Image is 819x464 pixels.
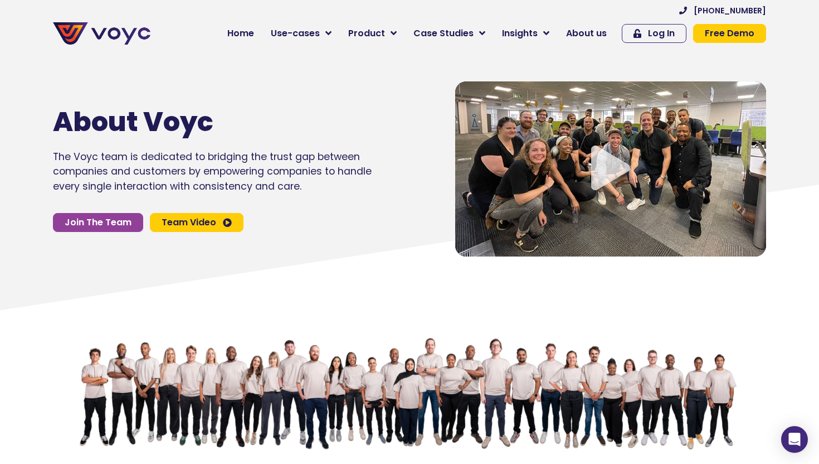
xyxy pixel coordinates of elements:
[340,22,405,45] a: Product
[227,27,254,40] span: Home
[502,27,538,40] span: Insights
[271,27,320,40] span: Use-cases
[53,106,338,138] h1: About Voyc
[405,22,494,45] a: Case Studies
[413,27,474,40] span: Case Studies
[150,213,243,232] a: Team Video
[781,426,808,453] div: Open Intercom Messenger
[679,7,766,14] a: [PHONE_NUMBER]
[348,27,385,40] span: Product
[558,22,615,45] a: About us
[53,213,143,232] a: Join The Team
[65,218,131,227] span: Join The Team
[494,22,558,45] a: Insights
[648,29,675,38] span: Log In
[162,218,216,227] span: Team Video
[53,149,372,194] p: The Voyc team is dedicated to bridging the trust gap between companies and customers by empowerin...
[588,146,633,192] div: Video play button
[705,29,754,38] span: Free Demo
[694,7,766,14] span: [PHONE_NUMBER]
[53,22,150,45] img: voyc-full-logo
[622,24,686,43] a: Log In
[693,24,766,43] a: Free Demo
[262,22,340,45] a: Use-cases
[566,27,607,40] span: About us
[219,22,262,45] a: Home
